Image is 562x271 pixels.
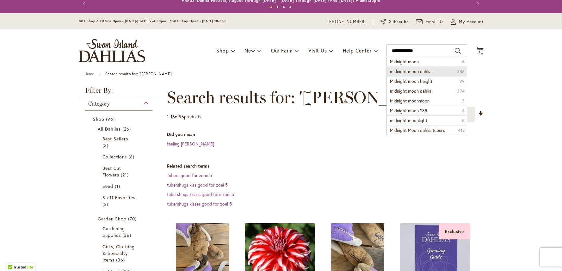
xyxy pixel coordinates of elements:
span: midnight moon dahlia [390,68,431,74]
span: Shop [93,116,104,122]
button: 2 of 4 [276,6,279,8]
a: tubershugs kisses good for zoei 5 [167,201,232,207]
span: Subscribe [389,19,409,25]
iframe: Launch Accessibility Center [5,249,22,266]
button: 5 [476,46,484,55]
span: 394 [457,88,465,94]
span: Search results for: '[PERSON_NAME]' [167,88,451,107]
a: Gifts, Clothing &amp; Specialty Items [102,243,137,263]
span: 6 [128,153,136,160]
span: Shop [216,47,229,54]
span: 1 [115,183,122,189]
span: 96 [106,116,116,122]
span: Help Center [343,47,372,54]
span: 6 [462,108,465,114]
span: 26 [122,126,133,132]
a: Garden Shop [98,215,142,222]
p: - of products [167,112,201,122]
button: 1 of 4 [270,6,272,8]
span: Midnight moon 288 [390,108,427,114]
span: Gift Shop Open - [DATE] 10-3pm [171,19,226,23]
button: 4 of 4 [289,6,291,8]
span: Garden Shop [98,216,127,222]
span: Our Farm [271,47,293,54]
a: store logo [79,39,145,62]
span: 2 [102,201,110,207]
a: Seed [102,183,137,189]
a: Subscribe [380,19,409,25]
button: My Account [451,19,484,25]
span: 412 [458,127,465,133]
a: Shop [93,116,146,122]
span: Gardening Supplies [102,225,125,238]
strong: Filter By: [79,87,159,97]
a: Staff Favorites [102,194,137,207]
span: Collections [102,154,127,160]
a: Gardening Supplies [102,225,137,238]
button: 3 of 4 [283,6,285,8]
a: Email Us [416,19,444,25]
span: midnight moon dahlia [390,88,431,94]
span: 6 [462,59,465,65]
span: 21 [121,171,130,178]
span: Best Sellers [102,136,128,142]
span: midnight moonlight [390,117,427,123]
span: My Account [459,19,484,25]
span: Midnight moonmoon [390,98,429,104]
span: 8 [462,117,465,124]
span: New [244,47,255,54]
span: 36 [122,232,133,238]
span: Midnight Moon dahlia tubers [390,127,445,133]
span: Gifts, Clothing & Specialty Items [102,243,135,263]
dt: Related search terms [167,163,484,169]
span: 1 [167,114,169,120]
span: Midnight moon [390,59,419,65]
a: feeling [PERSON_NAME] [167,141,214,147]
a: Home [84,71,94,76]
span: Seed [102,183,113,189]
span: 5 [479,50,481,54]
a: All Dahlias [98,126,142,132]
span: 3 [102,142,110,149]
span: 96 [179,114,184,120]
span: All Dahlias [98,126,121,132]
span: 16 [170,114,175,120]
button: Search [455,46,460,56]
span: Category [88,100,110,107]
span: Best Cut Flowers [102,165,121,178]
span: 70 [128,215,138,222]
dt: Did you mean [167,131,484,138]
span: 99 [460,78,465,84]
a: Tubers good for zone 5 [167,172,212,178]
span: 3 [462,98,465,104]
a: tubershugs kisses good forc zoei 5 [167,191,234,197]
a: tubershugs kiss good for zoei 5 [167,182,228,188]
a: Collections [102,153,137,160]
a: Best Cut Flowers [102,165,137,178]
span: Midnight moon height [390,78,432,84]
span: Staff Favorites [102,194,136,200]
strong: Search results for: '[PERSON_NAME]' [105,71,173,76]
span: Gift Shop & Office Open - [DATE]-[DATE] 9-4:30pm / [79,19,172,23]
span: Email Us [426,19,444,25]
a: [PHONE_NUMBER] [328,19,366,25]
div: Exclusive [439,223,470,239]
span: 386 [457,68,465,75]
span: Visit Us [308,47,327,54]
a: Best Sellers [102,135,137,149]
span: 36 [116,256,127,263]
